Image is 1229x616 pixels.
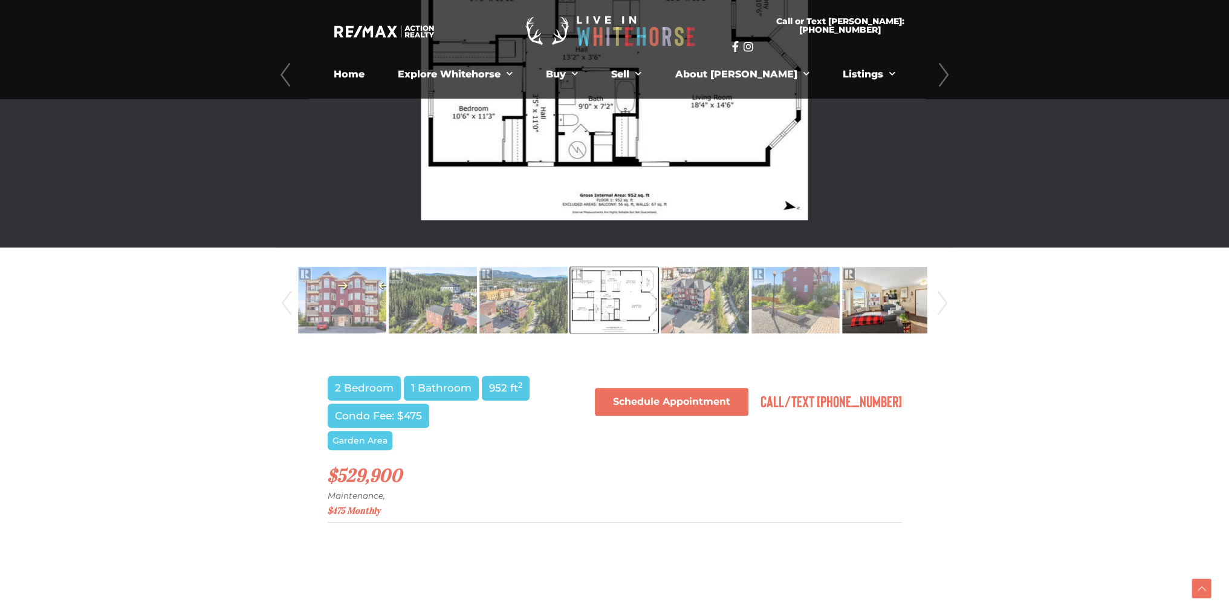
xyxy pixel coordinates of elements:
[595,388,748,416] a: Schedule Appointment
[661,266,749,335] img: Property-28887171-Photo-5.jpg
[298,266,386,335] img: Property-28887171-Photo-1.jpg
[732,10,949,41] a: Call or Text [PERSON_NAME]: [PHONE_NUMBER]
[479,266,568,335] img: Property-28887171-Photo-3.jpg
[833,62,904,87] a: Listings
[602,62,650,87] a: Sell
[325,62,374,87] a: Home
[328,431,392,450] span: Garden Area
[537,62,587,87] a: Buy
[328,505,380,516] span: $475 Monthly
[666,62,818,87] a: About [PERSON_NAME]
[328,404,429,428] span: Condo Fee: $475
[282,62,947,87] nav: Menu
[760,392,902,410] span: Call/Text [PHONE_NUMBER]
[747,17,934,34] span: Call or Text [PERSON_NAME]: [PHONE_NUMBER]
[751,266,840,335] img: Property-28887171-Photo-6.jpg
[389,62,522,87] a: Explore Whitehorse
[389,266,477,335] img: Property-28887171-Photo-2.jpg
[933,262,952,344] a: Next
[613,397,730,407] span: Schedule Appointment
[482,376,530,400] span: 952 ft
[328,488,902,503] p: Maintenance,
[842,266,930,335] img: Property-28887171-Photo-7.jpg
[570,266,658,335] img: Property-28887171-Photo-4.jpg
[328,376,401,400] span: 2 Bedroom
[404,376,479,400] span: 1 Bathroom
[518,381,522,390] sup: 2
[277,262,296,344] a: Prev
[328,465,902,523] h2: $529,900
